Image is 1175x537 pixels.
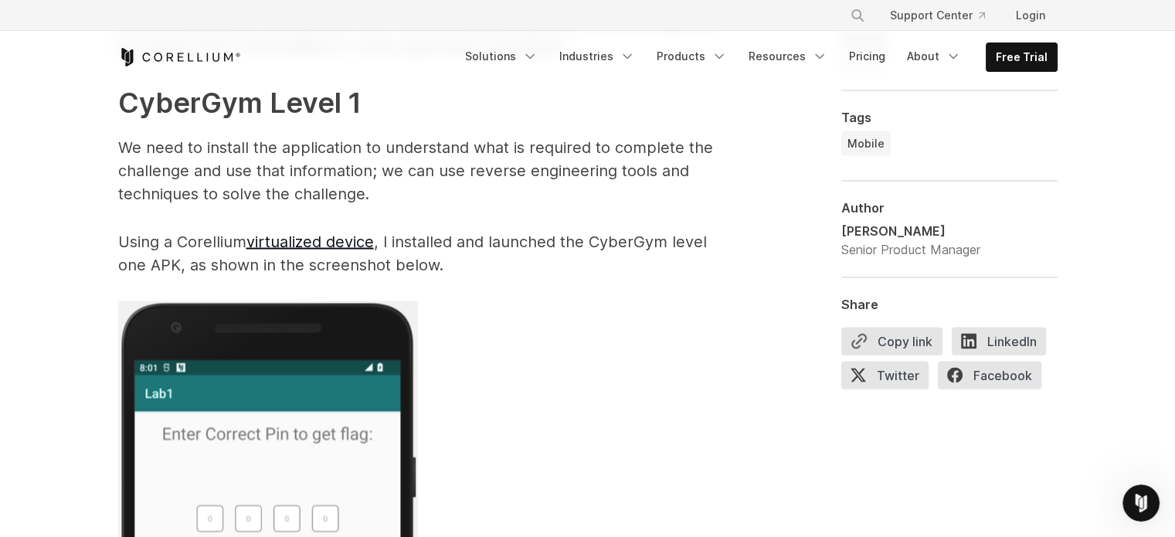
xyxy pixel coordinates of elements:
a: Mobile [841,131,891,155]
iframe: Intercom live chat [1122,484,1160,522]
span: LinkedIn [952,327,1046,355]
a: Facebook [938,361,1051,395]
a: Login [1004,2,1058,29]
span: Facebook [938,361,1041,389]
a: Industries [550,42,644,70]
a: Corellium Home [118,48,241,66]
a: About [898,42,970,70]
strong: CyberGym Level 1 [118,86,362,120]
div: Share [841,296,1058,311]
p: Using a Corellium , I installed and launched the CyberGym level one APK, as shown in the screensh... [118,230,736,277]
a: Solutions [456,42,547,70]
button: Search [844,2,871,29]
a: Products [647,42,736,70]
span: Mobile [847,135,885,151]
div: Author [841,199,1058,215]
div: [PERSON_NAME] [841,221,980,240]
a: Pricing [840,42,895,70]
a: Twitter [841,361,938,395]
div: Navigation Menu [831,2,1058,29]
button: Copy link [841,327,942,355]
div: Navigation Menu [456,42,1058,72]
span: Twitter [841,361,929,389]
p: We need to install the application to understand what is required to complete the challenge and u... [118,136,736,206]
div: Tags [841,109,1058,124]
a: Resources [739,42,837,70]
a: Support Center [878,2,997,29]
div: Senior Product Manager [841,240,980,258]
a: LinkedIn [952,327,1055,361]
a: virtualized device [246,233,374,251]
a: Free Trial [987,43,1057,71]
